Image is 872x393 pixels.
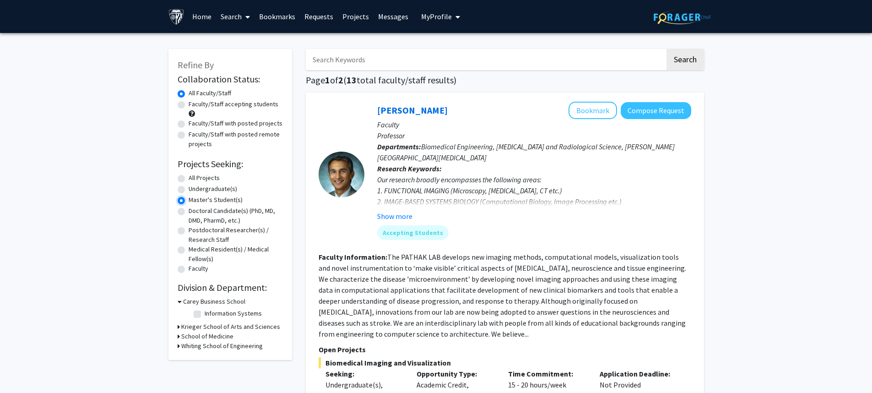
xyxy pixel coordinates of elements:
mat-chip: Accepting Students [377,225,449,240]
a: Messages [374,0,413,33]
button: Search [666,49,704,70]
span: Refine By [178,59,214,71]
span: Biomedical Imaging and Visualization [319,357,691,368]
label: Faculty/Staff with posted remote projects [189,130,283,149]
button: Show more [377,211,412,222]
img: ForagerOne Logo [654,10,711,24]
p: Open Projects [319,344,691,355]
a: [PERSON_NAME] [377,104,448,116]
h3: School of Medicine [181,332,233,341]
img: Johns Hopkins University Logo [168,9,184,25]
a: Search [216,0,255,33]
label: Medical Resident(s) / Medical Fellow(s) [189,245,283,264]
div: Our research broadly encompasses the following areas: 1. FUNCTIONAL IMAGING (Microscopy, [MEDICAL... [377,174,691,229]
label: Undergraduate(s) [189,184,237,194]
span: 2 [338,74,343,86]
label: Master's Student(s) [189,195,243,205]
b: Departments: [377,142,421,151]
h3: Whiting School of Engineering [181,341,263,351]
a: Projects [338,0,374,33]
a: Requests [300,0,338,33]
button: Add Arvind Pathak to Bookmarks [569,102,617,119]
span: 13 [347,74,357,86]
p: Professor [377,130,691,141]
b: Research Keywords: [377,164,442,173]
label: Information Systems [205,309,262,318]
h3: Krieger School of Arts and Sciences [181,322,280,332]
a: Bookmarks [255,0,300,33]
b: Faculty Information: [319,252,387,262]
h1: Page of ( total faculty/staff results) [306,75,704,86]
label: All Faculty/Staff [189,88,231,98]
span: Biomedical Engineering, [MEDICAL_DATA] and Radiological Science, [PERSON_NAME][GEOGRAPHIC_DATA][M... [377,142,675,162]
label: Faculty/Staff with posted projects [189,119,282,128]
label: Postdoctoral Researcher(s) / Research Staff [189,225,283,245]
label: Doctoral Candidate(s) (PhD, MD, DMD, PharmD, etc.) [189,206,283,225]
h2: Collaboration Status: [178,74,283,85]
button: Compose Request to Arvind Pathak [621,102,691,119]
label: Faculty/Staff accepting students [189,99,278,109]
h2: Projects Seeking: [178,158,283,169]
label: All Projects [189,173,220,183]
h2: Division & Department: [178,282,283,293]
h3: Carey Business School [183,297,245,306]
p: Seeking: [325,368,403,379]
span: My Profile [421,12,452,21]
label: Faculty [189,264,208,273]
p: Application Deadline: [600,368,677,379]
p: Opportunity Type: [417,368,494,379]
a: Home [188,0,216,33]
p: Time Commitment: [508,368,586,379]
iframe: Chat [7,352,39,386]
fg-read-more: The PATHAK LAB develops new imaging methods, computational models, visualization tools and novel ... [319,252,686,338]
input: Search Keywords [306,49,665,70]
p: Faculty [377,119,691,130]
span: 1 [325,74,330,86]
